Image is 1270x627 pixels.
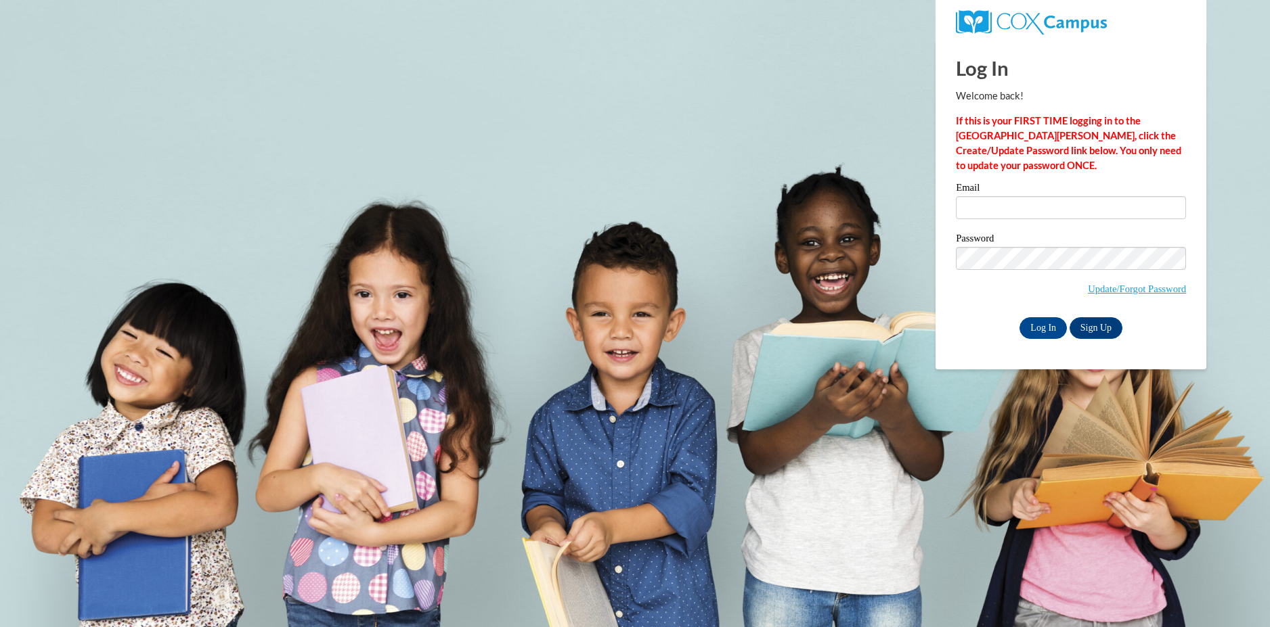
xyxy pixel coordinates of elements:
a: Sign Up [1070,317,1122,339]
label: Email [956,183,1186,196]
input: Log In [1020,317,1067,339]
a: COX Campus [956,16,1107,27]
label: Password [956,233,1186,247]
img: COX Campus [956,10,1107,34]
h1: Log In [956,54,1186,82]
a: Update/Forgot Password [1088,283,1186,294]
p: Welcome back! [956,89,1186,103]
strong: If this is your FIRST TIME logging in to the [GEOGRAPHIC_DATA][PERSON_NAME], click the Create/Upd... [956,115,1181,171]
